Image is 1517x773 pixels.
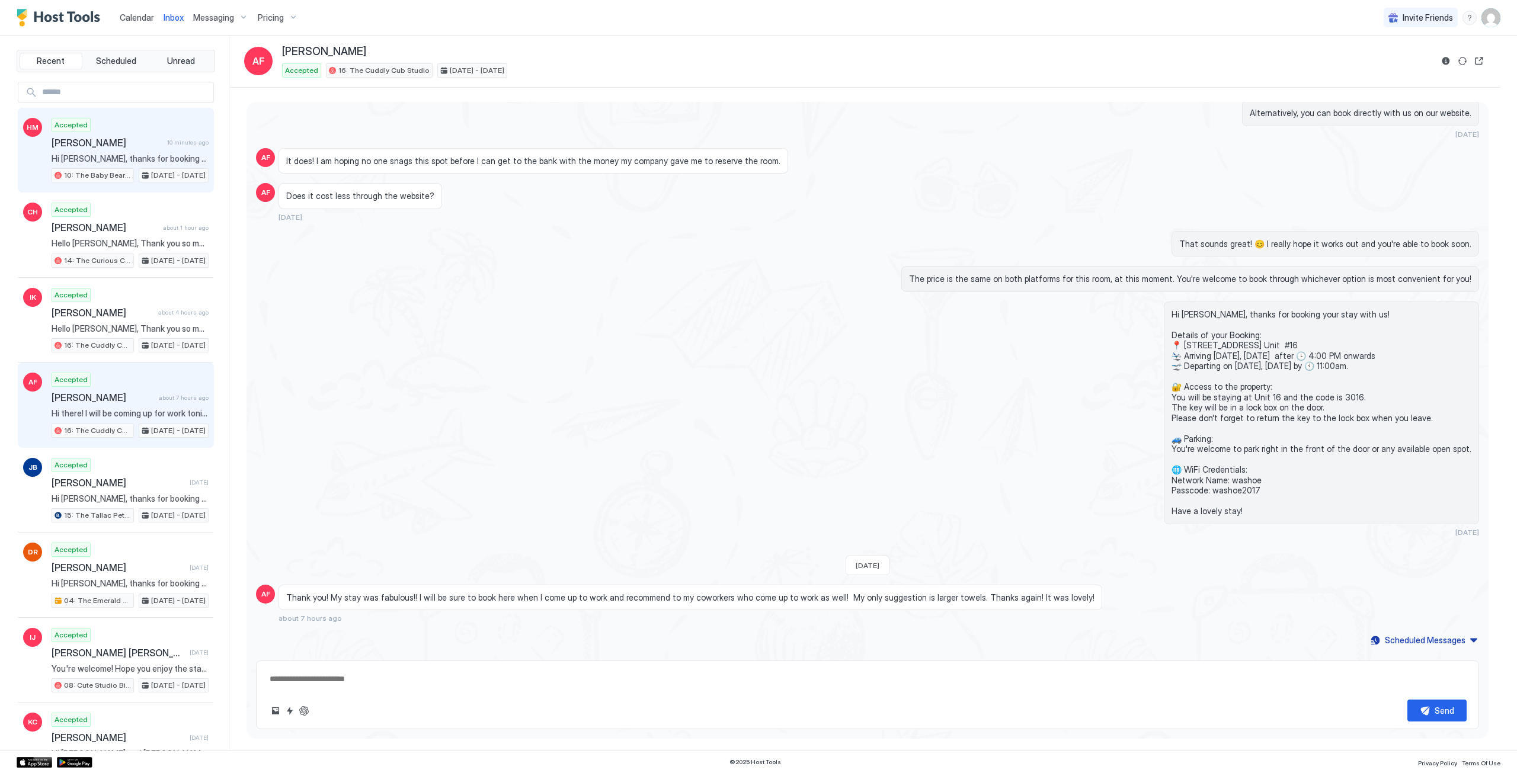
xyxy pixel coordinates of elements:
button: Recent [20,53,82,69]
span: Inbox [164,12,184,23]
span: [DATE] - [DATE] [151,680,206,691]
a: App Store [17,757,52,768]
span: [DATE] - [DATE] [151,340,206,351]
span: Scheduled [96,56,136,66]
span: [DATE] [190,734,209,742]
span: Hi [PERSON_NAME], thanks for booking your stay with us! Details of your Booking: 📍 [STREET_ADDRES... [52,493,209,504]
div: menu [1462,11,1477,25]
span: [DATE] [1455,130,1479,139]
span: [PERSON_NAME] [52,392,154,403]
span: Calendar [120,12,154,23]
span: KC [28,717,37,727]
span: That sounds great! 😊 I really hope it works out and you're able to book soon. [1179,239,1471,249]
span: [DATE] - [DATE] [151,170,206,181]
span: Accepted [55,290,88,300]
span: © 2025 Host Tools [729,758,781,766]
span: [PERSON_NAME] [PERSON_NAME] [52,647,185,659]
a: Google Play Store [57,757,92,768]
span: AF [261,187,270,198]
span: Accepted [55,714,88,725]
div: Scheduled Messages [1385,634,1465,646]
span: 04: The Emerald Bay Pet Friendly Studio [64,595,131,606]
span: Alternatively, you can book directly with us on our website. [1250,108,1471,118]
span: 14: The Curious Cub Pet Friendly Studio [64,255,131,266]
button: ChatGPT Auto Reply [297,704,311,718]
span: [DATE] - [DATE] [151,425,206,436]
button: Quick reply [283,704,297,718]
button: Scheduled [85,53,148,69]
button: Scheduled Messages [1369,632,1479,648]
span: CH [27,207,38,217]
span: Hi [PERSON_NAME], thanks for booking your stay with us! Details of your Booking: 📍 [STREET_ADDRES... [1172,309,1471,517]
span: Terms Of Use [1462,759,1500,766]
span: Hello [PERSON_NAME], Thank you so much for your booking! We'll send the check-in instructions [DA... [52,238,209,249]
span: Accepted [55,204,88,215]
span: Hi [PERSON_NAME] and [PERSON_NAME], Just checked out... thanks so much for the lovely stay! Every... [52,748,209,759]
span: JB [28,462,37,473]
span: 10 minutes ago [167,139,209,146]
span: Accepted [55,630,88,640]
span: [DATE] [279,213,302,222]
span: [DATE] - [DATE] [151,595,206,606]
span: 15: The Tallac Pet Friendly Studio [64,510,131,521]
span: [DATE] [190,564,209,572]
button: Reservation information [1439,54,1453,68]
span: AF [28,377,37,387]
span: 16: The Cuddly Cub Studio [64,340,131,351]
span: Unread [167,56,195,66]
span: about 7 hours ago [279,614,342,623]
span: [DATE] - [DATE] [151,510,206,521]
a: Inbox [164,11,184,24]
span: 16: The Cuddly Cub Studio [338,65,430,76]
button: Sync reservation [1455,54,1470,68]
span: Does it cost less through the website? [286,191,434,201]
span: Hello [PERSON_NAME], Thank you so much for your booking! We'll send the check-in instructions [DA... [52,323,209,334]
span: Invite Friends [1403,12,1453,23]
span: It does! I am hoping no one snags this spot before I can get to the bank with the money my compan... [286,156,780,166]
span: Hi [PERSON_NAME], thanks for booking your stay with us! Details of your Booking: 📍 [STREET_ADDRES... [52,578,209,589]
span: Hi there! I will be coming up for work tonight. You have spoke to my company’s executive assistan... [52,408,209,419]
span: about 1 hour ago [163,224,209,232]
span: IK [30,292,36,303]
span: [DATE] [190,479,209,486]
span: HM [27,122,39,133]
span: IJ [30,632,36,643]
button: Unread [149,53,212,69]
div: Send [1435,704,1454,717]
span: [PERSON_NAME] [52,137,162,149]
span: [DATE] [856,561,879,570]
span: Pricing [258,12,284,23]
a: Terms Of Use [1462,756,1500,768]
span: Hi [PERSON_NAME], thanks for booking your stay with us! Details of your Booking: 📍 [STREET_ADDRES... [52,153,209,164]
span: Privacy Policy [1418,759,1457,766]
a: Calendar [120,11,154,24]
span: [PERSON_NAME] [52,222,158,233]
span: Accepted [55,374,88,385]
span: You're welcome! Hope you enjoy the stay, and we're here if you need anything else 😊 [52,663,209,674]
span: [PERSON_NAME] [52,732,185,743]
span: [DATE] - [DATE] [450,65,504,76]
span: Accepted [55,120,88,130]
span: Thank you! My stay was fabulous!! I will be sure to book here when I come up to work and recommen... [286,592,1094,603]
div: tab-group [17,50,215,72]
span: Recent [37,56,65,66]
span: [PERSON_NAME] [52,477,185,489]
span: Accepted [55,544,88,555]
span: [PERSON_NAME] [282,45,366,59]
span: AF [252,54,265,68]
span: [PERSON_NAME] [52,307,153,319]
span: 10: The Baby Bear Pet Friendly Studio [64,170,131,181]
input: Input Field [37,82,213,102]
span: 16: The Cuddly Cub Studio [64,425,131,436]
span: [DATE] [190,649,209,656]
span: Messaging [193,12,234,23]
button: Upload image [268,704,283,718]
span: [PERSON_NAME] [52,562,185,573]
span: Accepted [55,460,88,470]
span: 08: Cute Studio Bike to Beach [64,680,131,691]
span: The price is the same on both platforms for this room, at this moment. You're welcome to book thr... [909,274,1471,284]
span: AF [261,152,270,163]
span: [DATE] [1455,528,1479,537]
